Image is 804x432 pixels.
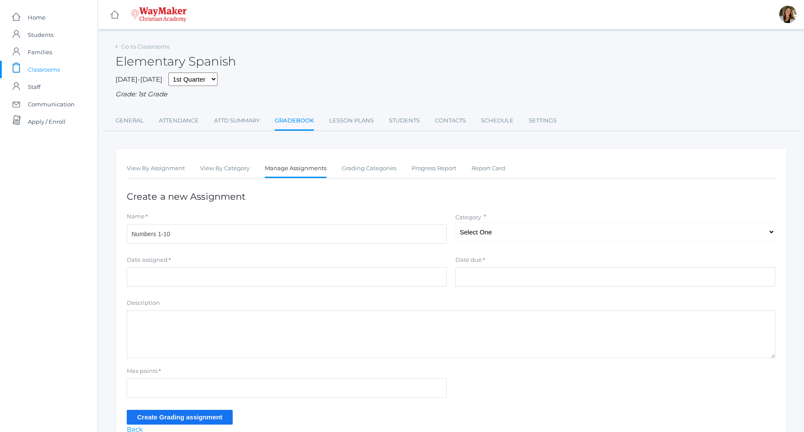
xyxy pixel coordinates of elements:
[214,112,260,129] a: Attd Summary
[131,7,187,22] img: 4_waymaker-logo-stack-white.png
[275,112,314,131] a: Gradebook
[28,61,60,78] span: Classrooms
[115,112,144,129] a: General
[28,113,66,130] span: Apply / Enroll
[28,78,40,96] span: Staff
[342,160,396,177] a: Grading Categories
[115,75,162,83] span: [DATE]-[DATE]
[115,55,236,68] h2: Elementary Spanish
[28,43,52,61] span: Families
[28,96,75,113] span: Communication
[200,160,250,177] a: View By Category
[28,9,46,26] span: Home
[127,256,168,264] label: Date assigned
[127,367,158,376] label: Max points
[481,112,514,129] a: Schedule
[455,214,481,221] label: Category
[28,26,53,43] span: Students
[471,160,505,177] a: Report Card
[779,6,797,23] div: Amber Farnes
[127,299,160,307] label: Description
[329,112,374,129] a: Lesson Plans
[127,212,145,221] label: Name
[127,191,775,201] h1: Create a new Assignment
[435,112,466,129] a: Contacts
[159,112,199,129] a: Attendance
[121,43,169,50] a: Go to Classrooms
[115,89,787,99] div: Grade: 1st Grade
[389,112,420,129] a: Students
[127,160,185,177] a: View By Assignment
[455,256,482,264] label: Date due
[127,410,233,424] input: Create Grading assignment
[529,112,557,129] a: Settings
[412,160,456,177] a: Progress Report
[265,160,326,178] a: Manage Assignments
